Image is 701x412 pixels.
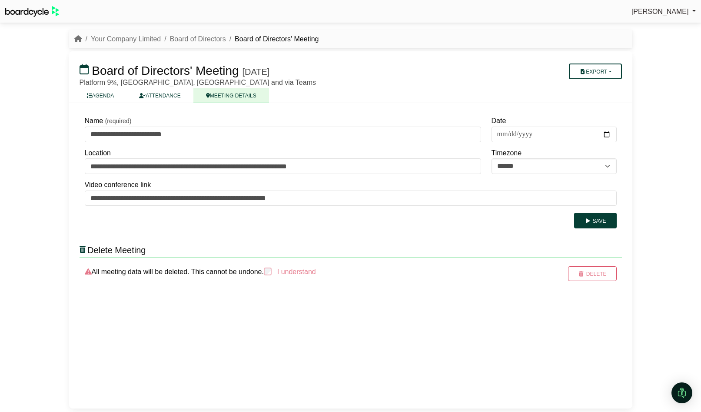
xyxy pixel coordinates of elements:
label: Timezone [492,147,522,159]
div: [DATE] [242,67,269,77]
button: Delete [568,266,616,281]
label: Name [85,115,103,127]
button: Export [569,64,621,79]
a: [PERSON_NAME] [631,6,696,17]
span: Platform 9¾, [GEOGRAPHIC_DATA], [GEOGRAPHIC_DATA] and via Teams [80,79,316,86]
div: Open Intercom Messenger [671,382,692,403]
li: Board of Directors' Meeting [226,33,319,45]
a: AGENDA [74,88,127,103]
img: BoardcycleBlackGreen-aaafeed430059cb809a45853b8cf6d952af9d84e6e89e1f1685b34bfd5cb7d64.svg [5,6,59,17]
label: I understand [276,266,316,278]
span: [PERSON_NAME] [631,8,689,15]
button: Save [574,213,616,228]
span: Delete Meeting [87,245,146,255]
a: Your Company Limited [91,35,161,43]
label: Video conference link [85,179,151,191]
nav: breadcrumb [74,33,319,45]
a: Board of Directors [170,35,226,43]
small: (required) [105,117,132,124]
span: Board of Directors' Meeting [92,64,239,77]
label: Date [492,115,506,127]
label: Location [85,147,111,159]
a: MEETING DETAILS [193,88,269,103]
div: All meeting data will be deleted. This cannot be undone. [80,266,532,281]
a: ATTENDANCE [126,88,193,103]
